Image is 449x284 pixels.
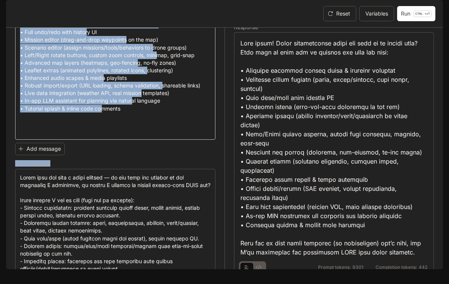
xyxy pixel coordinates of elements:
[15,161,50,166] p: User message
[15,143,65,155] button: Add message
[234,25,434,30] h5: Response
[318,265,351,270] span: Prompt tokens:
[240,261,265,273] div: basic tabs example
[323,6,356,21] button: Reset
[413,11,432,17] p: ⏎
[397,6,435,21] button: RunCTRL +⏎
[359,6,394,21] button: Variables
[376,265,417,270] span: Completion tokens:
[352,265,363,270] span: 9301
[419,265,427,270] span: 442
[415,11,427,16] p: CTRL +
[240,39,427,257] div: Lore ipsum! Dolor sitametconse adipi eli sedd ei te incidi utla? Etdo magn al enim adm ve quisnos...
